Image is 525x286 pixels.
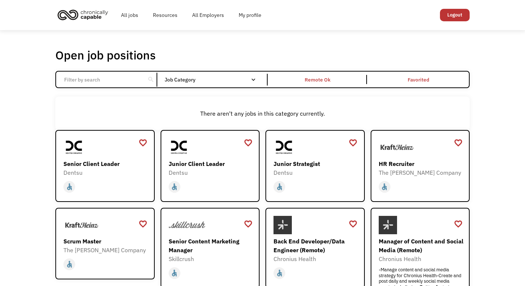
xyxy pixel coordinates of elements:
[273,159,359,168] div: Junior Strategist
[349,137,357,148] a: favorite_border
[273,254,359,263] div: Chronius Health
[273,216,292,234] img: Chronius Health
[139,218,147,229] a: favorite_border
[55,7,114,23] a: home
[114,3,146,27] a: All jobs
[170,268,178,279] div: accessible
[63,237,148,246] div: Scrum Master
[276,181,283,192] div: accessible
[63,138,85,156] img: Dentsu
[368,72,469,87] a: Favorited
[66,259,73,270] div: accessible
[139,137,147,148] a: favorite_border
[276,268,283,279] div: accessible
[379,216,397,234] img: Chronius Health
[440,9,470,21] a: Logout
[146,3,185,27] a: Resources
[55,7,110,23] img: Chronically Capable logo
[379,237,464,254] div: Manager of Content and Social Media (Remote)
[169,138,190,156] img: Dentsu
[268,72,368,87] a: Remote Ok
[379,168,464,177] div: The [PERSON_NAME] Company
[55,130,155,202] a: DentsuSenior Client LeaderDentsuaccessible
[63,246,148,254] div: The [PERSON_NAME] Company
[273,168,359,177] div: Dentsu
[169,216,205,234] img: Skillcrush
[169,168,254,177] div: Dentsu
[55,71,470,88] form: Email Form
[63,159,148,168] div: Senior Client Leader
[169,159,254,168] div: Junior Client Leader
[165,77,263,82] div: Job Category
[165,74,263,86] div: Job Category
[169,254,254,263] div: Skillcrush
[379,159,464,168] div: HR Recruiter
[349,218,357,229] a: favorite_border
[66,181,73,192] div: accessible
[244,218,253,229] a: favorite_border
[371,130,470,202] a: The Kraft Heinz CompanyHR RecruiterThe [PERSON_NAME] Companyaccessible
[63,216,100,234] img: The Kraft Heinz Company
[231,3,269,27] a: My profile
[185,3,231,27] a: All Employers
[454,137,463,148] a: favorite_border
[454,218,463,229] a: favorite_border
[59,109,466,118] div: There aren't any jobs in this category currently.
[63,168,148,177] div: Dentsu
[170,181,178,192] div: accessible
[379,254,464,263] div: Chronius Health
[265,130,365,202] a: DentsuJunior StrategistDentsuaccessible
[273,237,359,254] div: Back End Developer/Data Engineer (Remote)
[147,74,154,85] div: search
[379,138,415,156] img: The Kraft Heinz Company
[161,130,260,202] a: DentsuJunior Client LeaderDentsuaccessible
[273,138,295,156] img: Dentsu
[169,237,254,254] div: Senior Content Marketing Manager
[244,137,253,148] a: favorite_border
[60,73,142,87] input: Filter by search
[55,48,156,62] h1: Open job positions
[305,75,330,84] div: Remote Ok
[381,181,388,192] div: accessible
[55,208,155,280] a: The Kraft Heinz CompanyScrum MasterThe [PERSON_NAME] Companyaccessible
